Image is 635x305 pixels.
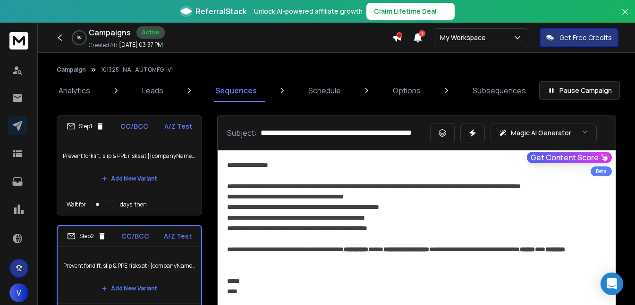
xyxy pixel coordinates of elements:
p: Magic AI Generator [511,128,571,138]
button: V [9,283,28,302]
span: 1 [419,30,425,37]
p: A/Z Test [164,122,192,131]
button: Get Free Credits [540,28,618,47]
a: Analytics [53,79,96,102]
p: Leads [142,85,163,96]
p: My Workspace [440,33,490,42]
p: CC/BCC [120,122,148,131]
a: Subsequences [467,79,532,102]
p: A/Z Test [164,231,192,241]
button: Pause Campaign [539,81,620,100]
button: Claim Lifetime Deal→ [366,3,455,20]
p: Subject: [227,127,257,139]
p: Wait for [67,201,86,208]
p: Created At: [89,41,117,49]
a: Leads [136,79,169,102]
p: Options [393,85,421,96]
h1: Campaigns [89,27,131,38]
div: Active [136,26,165,39]
div: Open Intercom Messenger [601,272,623,295]
p: Prevent forklift, slip & PPE risks at {{companyName}} [63,253,195,279]
p: days, then [120,201,147,208]
p: Subsequences [473,85,526,96]
p: Prevent forklift, slip & PPE risks at {{companyName}} [63,143,196,169]
button: Add New Variant [94,169,165,188]
button: Close banner [619,6,631,28]
li: Step1CC/BCCA/Z TestPrevent forklift, slip & PPE risks at {{companyName}}Add New VariantWait forda... [57,115,202,215]
button: Campaign [57,66,86,74]
div: Beta [591,166,612,176]
a: Options [387,79,426,102]
button: Get Content Score [527,152,612,163]
span: → [440,7,447,16]
a: Schedule [303,79,347,102]
p: Sequences [215,85,257,96]
p: Get Free Credits [559,33,612,42]
span: ReferralStack [195,6,246,17]
button: Magic AI Generator [491,124,597,142]
p: 101325_NA_AUTOMFG_V1 [101,66,173,74]
a: Sequences [210,79,262,102]
p: 0 % [77,35,82,41]
div: Step 2 [67,232,106,240]
p: CC/BCC [121,231,149,241]
p: Unlock AI-powered affiliate growth [254,7,363,16]
p: [DATE] 03:37 PM [119,41,163,49]
p: Schedule [308,85,341,96]
p: Analytics [59,85,90,96]
button: Add New Variant [94,279,165,298]
div: Step 1 [67,122,104,131]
